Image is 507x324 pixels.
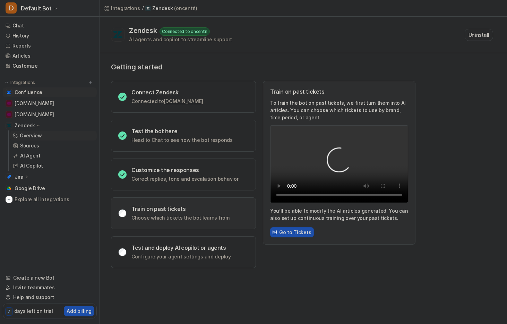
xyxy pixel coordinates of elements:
a: id.atlassian.com[DOMAIN_NAME] [3,99,97,108]
a: Create a new Bot [3,273,97,283]
p: Zendesk [152,5,173,12]
a: home.atlassian.com[DOMAIN_NAME] [3,110,97,119]
p: Overview [20,132,42,139]
img: FrameIcon [272,230,277,235]
p: To train the bot on past tickets, we first turn them into AI articles. You can choose which ticke... [270,99,408,121]
div: Test the bot here [131,128,233,135]
p: Integrations [10,80,35,85]
p: You’ll be able to modify the AI articles generated. You can also set up continuous training over ... [270,207,408,222]
div: Zendesk [129,26,160,35]
div: Integrations [111,5,140,12]
a: Explore all integrations [3,195,97,204]
a: ConfluenceConfluence [3,87,97,97]
a: Customize [3,61,97,71]
img: home.atlassian.com [7,112,11,117]
span: Explore all integrations [15,194,94,205]
a: Zendesk(oncentrl) [145,5,197,12]
a: Overview [10,131,97,140]
p: ( oncentrl ) [174,5,197,12]
span: D [6,2,17,14]
a: Invite teammates [3,283,97,292]
button: Integrations [3,79,37,86]
img: Confluence [7,90,11,94]
video: Your browser does not support the video tag. [270,125,408,203]
button: Add billing [64,306,94,316]
button: Uninstall [465,29,493,41]
p: Zendesk [15,122,35,129]
a: Chat [3,21,97,31]
p: Sources [20,142,39,149]
a: Articles [3,51,97,61]
p: AI Agent [20,152,41,159]
p: Configure your agent settings and deploy [131,253,231,260]
p: Choose which tickets the bot learns from [131,214,230,221]
p: Connected to [131,98,203,105]
a: Reports [3,41,97,51]
a: Google DriveGoogle Drive [3,184,97,193]
div: AI agents and copilot to streamline support [129,36,232,43]
div: Connected to oncentrl [160,27,210,36]
div: Connect Zendesk [131,89,203,96]
p: days left on trial [14,307,53,315]
p: Add billing [67,307,92,315]
span: [DOMAIN_NAME] [15,111,54,118]
p: Head to Chat to see how the bot responds [131,137,233,144]
a: [DOMAIN_NAME] [164,98,203,104]
span: / [142,5,144,11]
span: Confluence [15,89,42,96]
a: AI Copilot [10,161,97,171]
img: id.atlassian.com [7,101,11,105]
p: 7 [8,308,10,315]
button: Go to Tickets [270,227,314,237]
a: Sources [10,141,97,151]
div: Train on past tickets [131,205,230,212]
div: Test and deploy AI copilot or agents [131,244,231,251]
span: Google Drive [15,185,45,192]
img: Zendesk logo [113,31,123,39]
img: Jira [7,175,11,179]
div: Train on past tickets [270,88,408,95]
img: menu_add.svg [88,80,93,85]
a: Help and support [3,292,97,302]
p: AI Copilot [20,162,43,169]
p: Jira [15,173,24,180]
span: Default Bot [21,3,52,13]
div: Customize the responses [131,167,238,173]
a: Integrations [104,5,140,12]
img: explore all integrations [6,196,12,203]
img: Zendesk [7,123,11,128]
img: expand menu [4,80,9,85]
a: AI Agent [10,151,97,161]
img: Google Drive [7,186,11,190]
a: History [3,31,97,41]
span: [DOMAIN_NAME] [15,100,54,107]
p: Getting started [111,63,416,71]
p: Correct replies, tone and escalation behavior [131,176,238,182]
